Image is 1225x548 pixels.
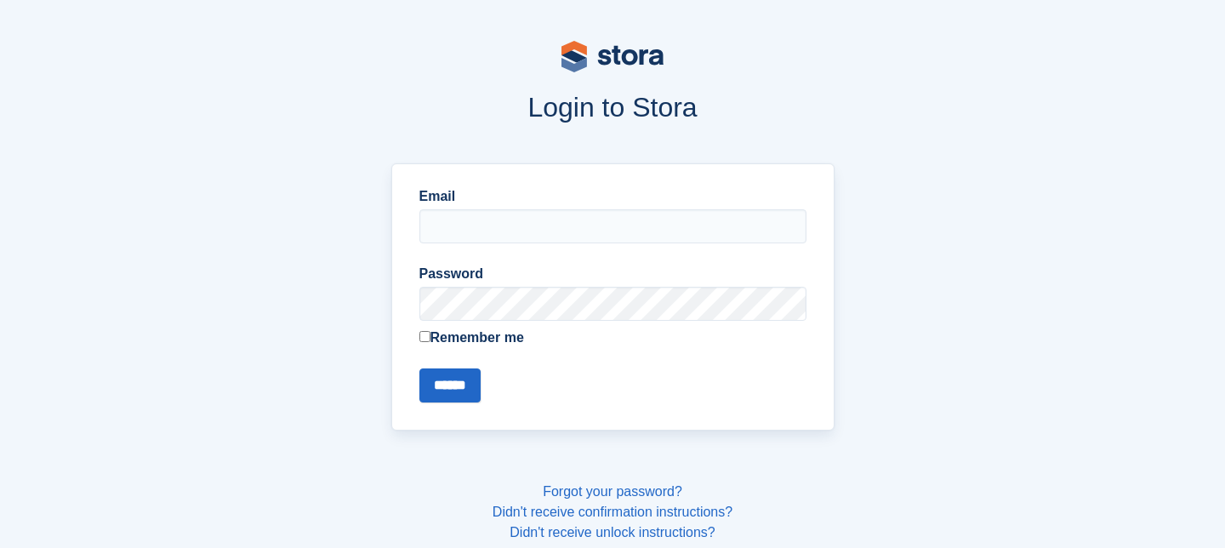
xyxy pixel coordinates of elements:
label: Password [419,264,806,284]
a: Didn't receive unlock instructions? [510,525,715,539]
img: stora-logo-53a41332b3708ae10de48c4981b4e9114cc0af31d8433b30ea865607fb682f29.svg [561,41,664,72]
input: Remember me [419,331,430,342]
label: Remember me [419,328,806,348]
a: Forgot your password? [543,484,682,499]
label: Email [419,186,806,207]
h1: Login to Stora [66,92,1159,123]
a: Didn't receive confirmation instructions? [493,505,732,519]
